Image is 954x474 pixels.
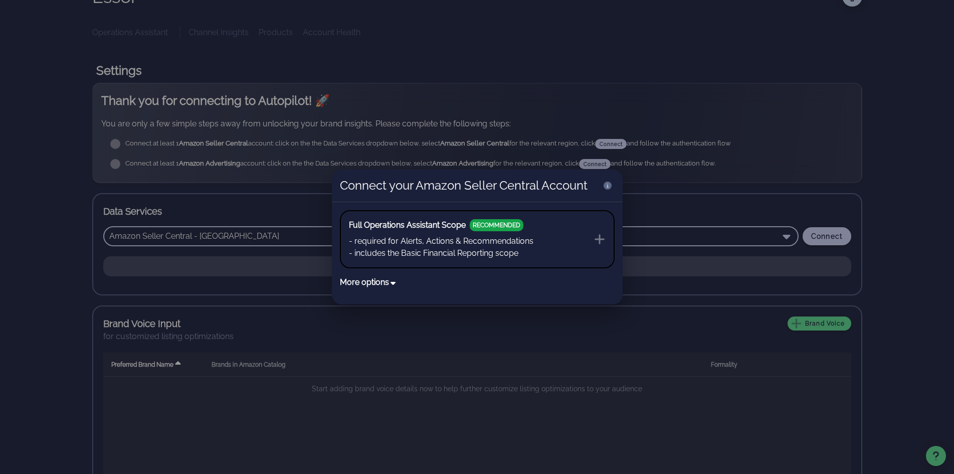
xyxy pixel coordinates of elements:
span: Full Operations Assistant Scope [349,219,466,231]
li: - includes the Basic Financial Reporting scope [349,247,533,259]
button: Full Operations Assistant Scope RECOMMENDED - required for Alerts, Actions & Recommendations - in... [340,210,615,268]
div: Connect your Amazon Seller Central Account [332,170,596,202]
button: More options [340,276,397,288]
li: - required for Alerts, Actions & Recommendations [349,235,533,247]
span: RECOMMENDED [470,219,523,231]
